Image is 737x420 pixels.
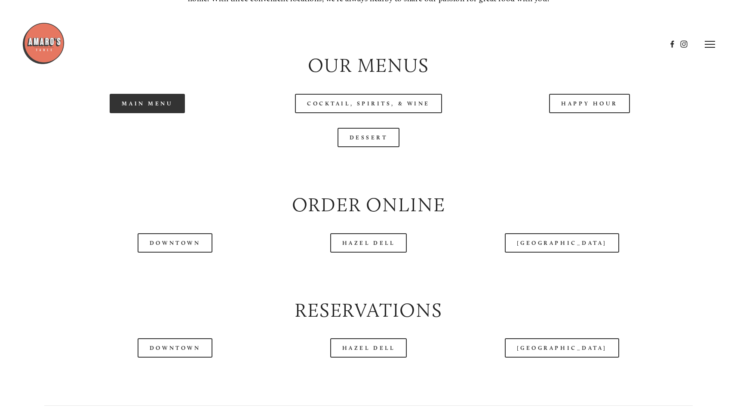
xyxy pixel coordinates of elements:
[505,233,619,253] a: [GEOGRAPHIC_DATA]
[22,22,65,65] img: Amaro's Table
[138,338,212,358] a: Downtown
[338,128,400,147] a: Dessert
[110,94,185,113] a: Main Menu
[330,233,407,253] a: Hazel Dell
[44,296,693,324] h2: Reservations
[549,94,630,113] a: Happy Hour
[44,191,693,219] h2: Order Online
[505,338,619,358] a: [GEOGRAPHIC_DATA]
[330,338,407,358] a: Hazel Dell
[138,233,212,253] a: Downtown
[295,94,442,113] a: Cocktail, Spirits, & Wine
